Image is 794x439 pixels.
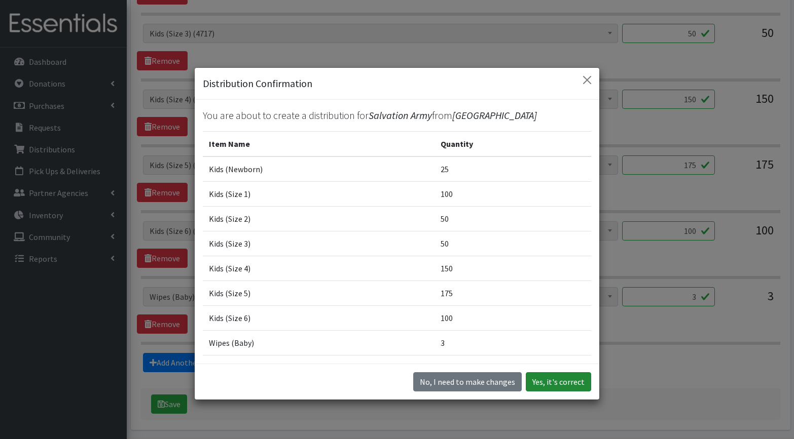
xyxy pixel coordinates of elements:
[413,372,522,391] button: No I need to make changes
[452,109,537,122] span: [GEOGRAPHIC_DATA]
[203,108,591,123] p: You are about to create a distribution for from
[203,182,435,207] td: Kids (Size 1)
[435,182,591,207] td: 100
[203,306,435,331] td: Kids (Size 6)
[435,281,591,306] td: 175
[435,231,591,256] td: 50
[435,156,591,182] td: 25
[526,372,591,391] button: Yes, it's correct
[203,156,435,182] td: Kids (Newborn)
[203,76,312,91] h5: Distribution Confirmation
[579,72,595,88] button: Close
[203,207,435,231] td: Kids (Size 2)
[435,331,591,355] td: 3
[435,207,591,231] td: 50
[203,132,435,157] th: Item Name
[203,256,435,281] td: Kids (Size 4)
[435,256,591,281] td: 150
[435,306,591,331] td: 100
[203,281,435,306] td: Kids (Size 5)
[203,231,435,256] td: Kids (Size 3)
[435,132,591,157] th: Quantity
[369,109,432,122] span: Salvation Army
[203,331,435,355] td: Wipes (Baby)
